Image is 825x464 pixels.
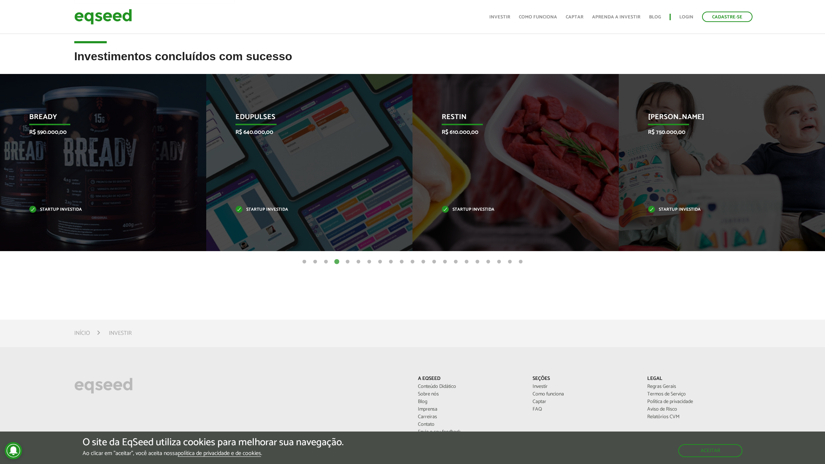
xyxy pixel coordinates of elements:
p: A EqSeed [418,376,522,382]
a: Login [679,15,693,19]
p: Restin [442,113,578,125]
button: 20 of 21 [506,258,513,266]
button: 8 of 21 [376,258,384,266]
a: Aprenda a investir [592,15,640,19]
button: 17 of 21 [474,258,481,266]
a: Contato [418,422,522,427]
button: 15 of 21 [452,258,459,266]
p: Legal [647,376,751,382]
button: 7 of 21 [366,258,373,266]
a: Sobre nós [418,392,522,397]
a: Conteúdo Didático [418,384,522,389]
a: Termos de Serviço [647,392,751,397]
button: 10 of 21 [398,258,405,266]
p: Ao clicar em "aceitar", você aceita nossa . [83,450,344,457]
button: 4 of 21 [333,258,340,266]
a: Captar [533,399,636,404]
a: Política de privacidade [647,399,751,404]
button: 18 of 21 [485,258,492,266]
a: Início [74,331,90,336]
img: EqSeed Logo [74,376,133,395]
p: Startup investida [648,208,785,212]
p: Startup investida [442,208,578,212]
p: Startup investida [235,208,372,212]
a: Blog [649,15,661,19]
button: 14 of 21 [441,258,449,266]
p: Seções [533,376,636,382]
img: EqSeed [74,7,132,26]
button: 5 of 21 [344,258,351,266]
p: [PERSON_NAME] [648,113,785,125]
p: R$ 610.000,00 [442,129,578,136]
p: R$ 590.000,00 [29,129,166,136]
h5: O site da EqSeed utiliza cookies para melhorar sua navegação. [83,437,344,448]
button: 6 of 21 [355,258,362,266]
a: Carreiras [418,415,522,420]
p: Startup investida [29,208,166,212]
p: Bready [29,113,166,125]
a: Investir [533,384,636,389]
a: Regras Gerais [647,384,751,389]
button: 13 of 21 [431,258,438,266]
button: 12 of 21 [420,258,427,266]
a: Blog [418,399,522,404]
a: Aviso de Risco [647,407,751,412]
button: 11 of 21 [409,258,416,266]
a: Imprensa [418,407,522,412]
a: Como funciona [533,392,636,397]
p: Edupulses [235,113,372,125]
button: 1 of 21 [301,258,308,266]
a: Envie o seu feedback [418,430,522,435]
a: Captar [566,15,583,19]
button: 16 of 21 [463,258,470,266]
a: FAQ [533,407,636,412]
h2: Investimentos concluídos com sucesso [74,50,751,74]
p: R$ 640.000,00 [235,129,372,136]
button: Aceitar [678,444,742,457]
button: 2 of 21 [312,258,319,266]
button: 9 of 21 [387,258,394,266]
li: Investir [109,328,132,338]
button: 19 of 21 [495,258,503,266]
a: política de privacidade e de cookies [178,451,261,457]
a: Como funciona [519,15,557,19]
a: Investir [489,15,510,19]
a: Cadastre-se [702,12,753,22]
button: 21 of 21 [517,258,524,266]
button: 3 of 21 [322,258,330,266]
a: Relatórios CVM [647,415,751,420]
p: R$ 750.000,00 [648,129,785,136]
